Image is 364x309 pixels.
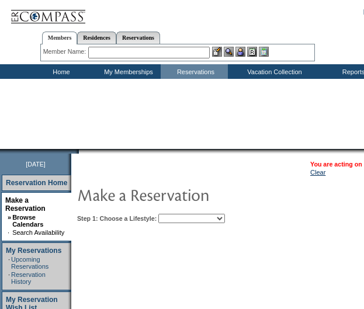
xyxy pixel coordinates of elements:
a: Reservations [116,32,160,44]
img: pgTtlMakeReservation.gif [77,183,311,206]
td: · [8,271,10,285]
img: promoShadowLeftCorner.gif [75,149,79,154]
a: Reservation Home [6,179,67,187]
img: View [224,47,234,57]
b: » [8,214,11,221]
img: b_edit.gif [212,47,222,57]
img: Impersonate [235,47,245,57]
img: blank.gif [79,149,80,154]
img: Reservations [247,47,257,57]
td: · [8,229,11,236]
a: Search Availability [12,229,64,236]
a: My Reservations [6,246,61,255]
b: Step 1: Choose a Lifestyle: [77,215,157,222]
a: Browse Calendars [12,214,43,228]
span: [DATE] [26,161,46,168]
td: Reservations [161,64,228,79]
a: Upcoming Reservations [11,256,48,270]
a: Reservation History [11,271,46,285]
td: Home [26,64,93,79]
td: · [8,256,10,270]
a: Residences [77,32,116,44]
td: My Memberships [93,64,161,79]
a: Members [42,32,78,44]
div: Member Name: [43,47,88,57]
td: Vacation Collection [228,64,318,79]
img: b_calculator.gif [259,47,269,57]
a: Make a Reservation [5,196,46,213]
a: Clear [310,169,325,176]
